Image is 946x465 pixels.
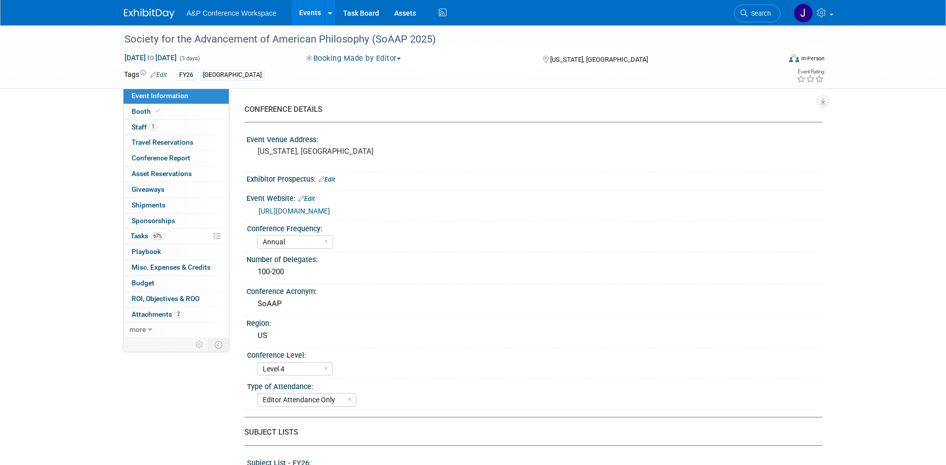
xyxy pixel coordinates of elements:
[246,252,822,265] div: Number of Delegates:
[254,264,815,280] div: 100-200
[175,310,182,318] span: 2
[176,70,196,80] div: FY26
[150,71,167,78] a: Edit
[155,108,160,114] i: Booth reservation complete
[132,170,192,178] span: Asset Reservations
[121,30,765,49] div: Society for the Advancement of American Philosophy (SoAAP 2025)
[124,89,229,104] a: Event Information
[191,338,209,351] td: Personalize Event Tab Strip
[200,70,265,80] div: [GEOGRAPHIC_DATA]
[247,221,818,234] div: Conference Frequency:
[124,9,175,19] img: ExhibitDay
[247,348,818,360] div: Conference Level:
[124,214,229,229] a: Sponsorships
[246,132,822,145] div: Event Venue Address:
[246,191,822,204] div: Event Website:
[247,379,818,392] div: Type of Attendance:
[246,316,822,328] div: Region:
[124,53,177,62] span: [DATE] [DATE]
[132,217,175,225] span: Sponsorships
[132,154,190,162] span: Conference Report
[748,10,771,17] span: Search
[146,54,155,62] span: to
[132,107,162,115] span: Booth
[187,9,277,17] span: A&P Conference Workspace
[124,135,229,150] a: Travel Reservations
[149,123,157,131] span: 1
[124,307,229,322] a: Attachments2
[721,53,825,68] div: Event Format
[131,232,164,240] span: Tasks
[124,69,167,81] td: Tags
[318,176,335,183] a: Edit
[789,54,799,62] img: Format-Inperson.png
[550,56,648,63] span: [US_STATE], [GEOGRAPHIC_DATA]
[246,284,822,297] div: Conference Acronym:
[132,310,182,318] span: Attachments
[797,69,824,74] div: Event Rating
[132,138,193,146] span: Travel Reservations
[303,53,405,64] button: Booking Made by Editor
[132,92,188,100] span: Event Information
[132,185,164,193] span: Giveaways
[124,276,229,291] a: Budget
[124,260,229,275] a: Misc. Expenses & Credits
[132,263,211,271] span: Misc. Expenses & Credits
[132,123,157,131] span: Staff
[794,4,813,23] img: Jana Hodges-Kluck
[244,427,815,438] div: SUBJECT LISTS
[124,322,229,337] a: more
[246,172,822,185] div: Exhibitor Prospectus:
[258,147,475,156] pre: [US_STATE], [GEOGRAPHIC_DATA]
[132,279,154,287] span: Budget
[124,166,229,182] a: Asset Reservations
[124,229,229,244] a: Tasks67%
[124,104,229,119] a: Booth
[124,182,229,197] a: Giveaways
[151,232,164,240] span: 67%
[132,247,161,256] span: Playbook
[130,325,146,333] span: more
[254,296,815,312] div: SoAAP
[298,195,315,202] a: Edit
[208,338,229,351] td: Toggle Event Tabs
[179,55,200,62] span: (3 days)
[801,55,825,62] div: In-Person
[124,120,229,135] a: Staff1
[124,198,229,213] a: Shipments
[132,294,199,303] span: ROI, Objectives & ROO
[244,104,815,115] div: CONFERENCE DETAILS
[734,5,780,22] a: Search
[259,207,330,215] a: [URL][DOMAIN_NAME]
[124,151,229,166] a: Conference Report
[132,201,166,209] span: Shipments
[124,244,229,260] a: Playbook
[254,328,815,344] div: US
[124,291,229,307] a: ROI, Objectives & ROO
